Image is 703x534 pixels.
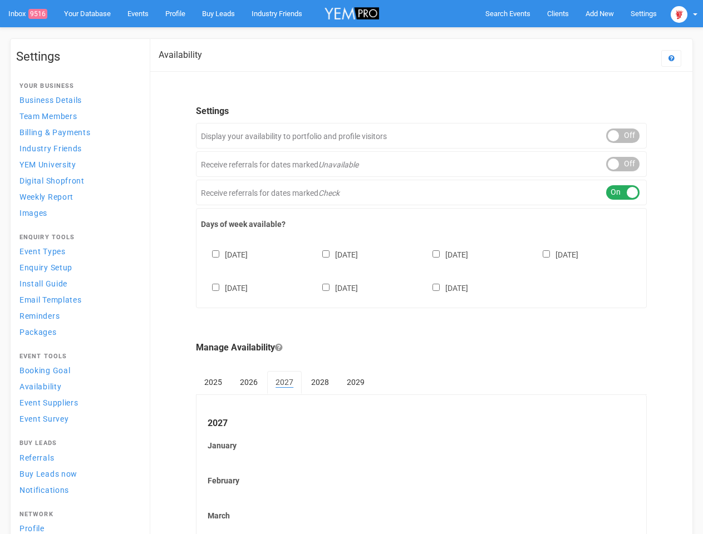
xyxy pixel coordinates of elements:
a: Enquiry Setup [16,260,139,275]
a: Install Guide [16,276,139,291]
span: Search Events [485,9,530,18]
legend: Manage Availability [196,342,647,354]
span: Availability [19,382,61,391]
span: 9516 [28,9,47,19]
input: [DATE] [212,284,219,291]
a: 2029 [338,371,373,393]
span: Install Guide [19,279,67,288]
span: Team Members [19,112,77,121]
a: Email Templates [16,292,139,307]
a: Packages [16,324,139,339]
label: February [208,475,635,486]
input: [DATE] [432,284,440,291]
h2: Availability [159,50,202,60]
img: open-uri20250107-2-1pbi2ie [671,6,687,23]
span: Event Types [19,247,66,256]
legend: Settings [196,105,647,118]
h1: Settings [16,50,139,63]
label: [DATE] [311,281,358,294]
span: Email Templates [19,295,82,304]
span: Booking Goal [19,366,70,375]
input: [DATE] [432,250,440,258]
span: Weekly Report [19,192,73,201]
label: March [208,510,635,521]
span: Notifications [19,486,69,495]
a: 2026 [232,371,266,393]
h4: Enquiry Tools [19,234,135,241]
a: Buy Leads now [16,466,139,481]
a: Images [16,205,139,220]
span: Packages [19,328,57,337]
em: Check [318,189,340,197]
a: Weekly Report [16,189,139,204]
input: [DATE] [212,250,219,258]
h4: Your Business [19,83,135,90]
div: Display your availability to portfolio and profile visitors [196,123,647,149]
label: Days of week available? [201,219,642,230]
span: YEM University [19,160,76,169]
span: Reminders [19,311,60,320]
label: [DATE] [532,248,578,260]
h4: Network [19,511,135,518]
label: [DATE] [421,281,468,294]
span: Add New [586,9,614,18]
a: Event Types [16,244,139,259]
input: [DATE] [543,250,550,258]
span: Images [19,209,47,217]
span: Business Details [19,96,82,105]
a: YEM University [16,157,139,172]
legend: 2027 [208,417,635,430]
em: Unavailable [318,160,358,169]
input: [DATE] [322,250,330,258]
a: Referrals [16,450,139,465]
label: [DATE] [421,248,468,260]
label: [DATE] [311,248,358,260]
a: Notifications [16,482,139,497]
a: Industry Friends [16,141,139,156]
span: Event Suppliers [19,398,78,407]
a: Billing & Payments [16,125,139,140]
a: Availability [16,379,139,394]
a: Digital Shopfront [16,173,139,188]
span: Digital Shopfront [19,176,85,185]
h4: Buy Leads [19,440,135,447]
input: [DATE] [322,284,330,291]
a: Business Details [16,92,139,107]
h4: Event Tools [19,353,135,360]
a: Reminders [16,308,139,323]
a: Booking Goal [16,363,139,378]
span: Enquiry Setup [19,263,72,272]
a: Event Suppliers [16,395,139,410]
a: 2027 [267,371,302,394]
label: [DATE] [201,248,248,260]
label: January [208,440,635,451]
a: Team Members [16,108,139,123]
a: 2028 [303,371,337,393]
span: Billing & Payments [19,128,91,137]
div: Receive referrals for dates marked [196,180,647,205]
span: Event Survey [19,414,68,423]
span: Clients [547,9,569,18]
label: [DATE] [201,281,248,294]
a: Event Survey [16,411,139,426]
div: Receive referrals for dates marked [196,151,647,177]
a: 2025 [196,371,230,393]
